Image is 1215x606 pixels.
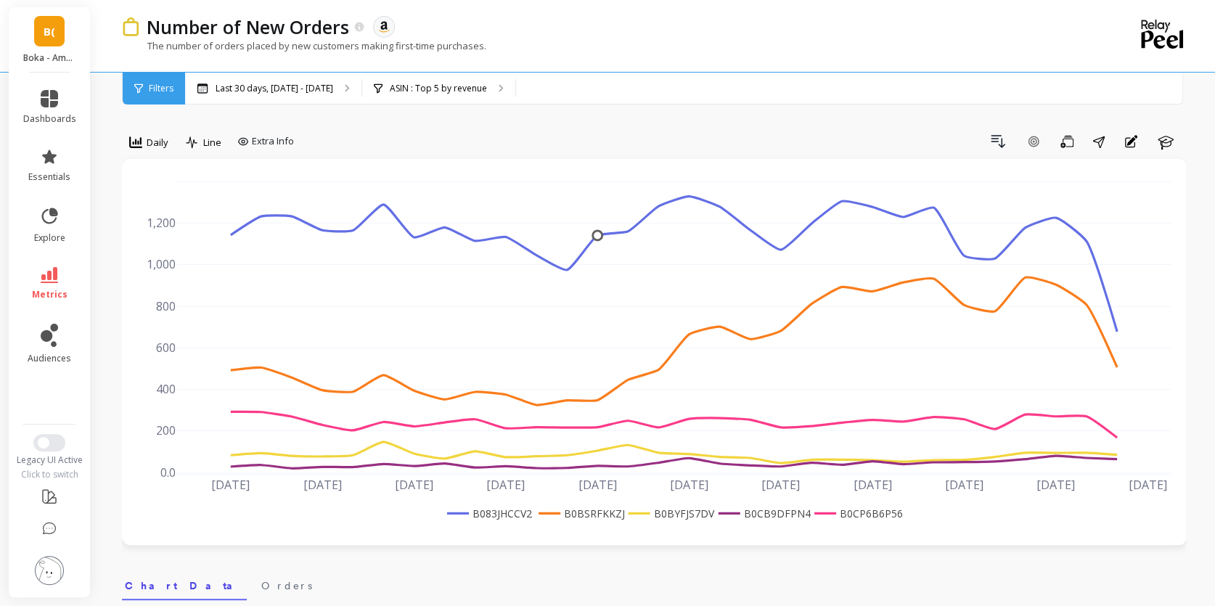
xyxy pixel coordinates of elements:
span: audiences [28,353,71,364]
p: ASIN : Top 5 by revenue [390,83,487,94]
img: header icon [122,17,139,36]
span: explore [34,232,65,244]
span: Line [203,136,221,150]
span: Orders [261,578,312,593]
span: Extra Info [252,134,294,149]
span: Daily [147,136,168,150]
span: dashboards [23,113,76,125]
div: Click to switch [9,469,91,480]
span: B( [44,23,55,40]
div: Legacy UI Active [9,454,91,466]
span: essentials [28,171,70,183]
p: Last 30 days, [DATE] - [DATE] [216,83,333,94]
img: profile picture [35,556,64,585]
p: Boka - Amazon (Essor) [23,52,76,64]
span: metrics [32,289,67,300]
p: Number of New Orders [147,15,349,39]
span: Filters [149,83,173,94]
nav: Tabs [122,567,1186,600]
button: Switch to New UI [33,434,65,451]
img: api.amazon.svg [377,20,390,33]
span: Chart Data [125,578,244,593]
p: The number of orders placed by new customers making first-time purchases. [122,39,486,52]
